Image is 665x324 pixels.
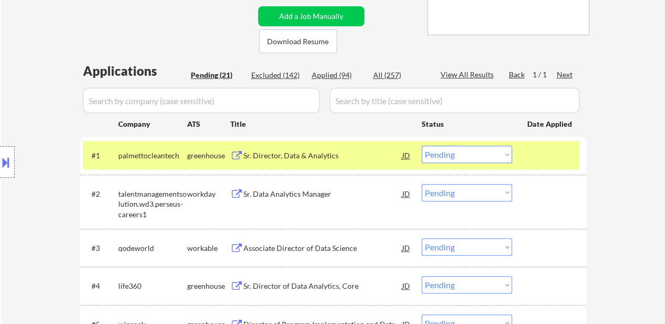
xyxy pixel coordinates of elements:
[187,119,230,129] div: ATS
[243,281,402,291] div: Sr. Director of Data Analytics, Core
[259,29,337,53] button: Download Resume
[187,281,230,291] div: greenhouse
[187,150,230,161] div: greenhouse
[509,69,526,80] div: Back
[401,276,412,295] div: JD
[243,150,402,161] div: Sr. Director, Data & Analytics
[243,243,402,254] div: Associate Director of Data Science
[258,6,364,26] button: Add a Job Manually
[373,70,426,80] div: All (257)
[118,281,187,291] div: life360
[422,114,512,133] div: Status
[83,88,320,113] input: Search by company (case sensitive)
[401,238,412,257] div: JD
[401,184,412,203] div: JD
[243,189,402,199] div: Sr. Data Analytics Manager
[527,119,574,129] div: Date Applied
[312,70,364,80] div: Applied (94)
[441,69,497,80] div: View All Results
[401,146,412,165] div: JD
[330,88,579,113] input: Search by title (case sensitive)
[187,243,230,254] div: workable
[91,281,110,291] div: #4
[191,70,243,80] div: Pending (21)
[557,69,574,80] div: Next
[251,70,304,80] div: Excluded (142)
[230,119,412,129] div: Title
[187,189,230,199] div: workday
[533,69,557,80] div: 1 / 1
